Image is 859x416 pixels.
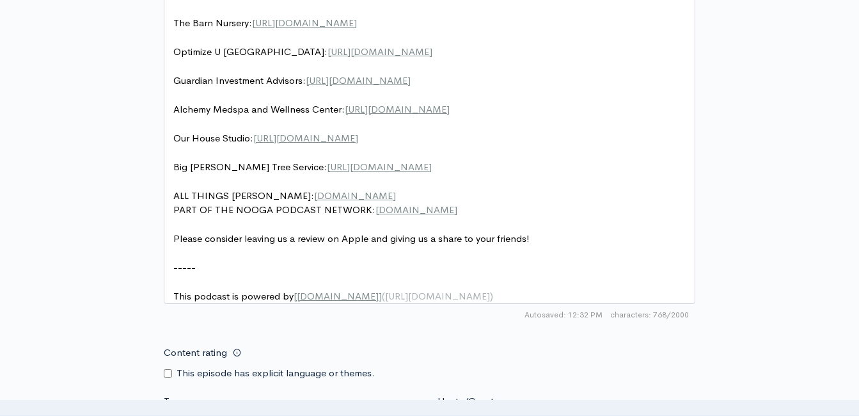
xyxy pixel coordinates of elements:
span: 768/2000 [610,309,689,321]
span: The Barn Nursery: [173,17,357,29]
span: Please consider leaving us a review on Apple and giving us a share to your friends! [173,232,530,244]
label: This episode has explicit language or themes. [177,366,375,381]
span: ALL THINGS [PERSON_NAME]: [173,189,396,202]
span: [DOMAIN_NAME] [375,204,457,216]
label: Hosts/Guests [437,394,498,409]
span: Guardian Investment Advisors: [173,74,411,86]
label: Tags [164,394,184,409]
span: [DOMAIN_NAME] [314,189,396,202]
span: [DOMAIN_NAME] [297,290,379,302]
span: Optimize U [GEOGRAPHIC_DATA]: [173,45,432,58]
span: [URL][DOMAIN_NAME] [345,103,450,115]
span: This podcast is powered by [173,290,493,302]
span: Autosaved: 12:32 PM [524,309,603,321]
span: ( [382,290,385,302]
span: Big [PERSON_NAME] Tree Service: [173,161,432,173]
label: Content rating [164,340,227,366]
span: ] [379,290,382,302]
span: [ [294,290,297,302]
span: [URL][DOMAIN_NAME] [327,45,432,58]
span: ----- [173,261,196,273]
span: [URL][DOMAIN_NAME] [327,161,432,173]
span: Our House Studio: [173,132,358,144]
span: [URL][DOMAIN_NAME] [253,132,358,144]
span: ) [490,290,493,302]
span: [URL][DOMAIN_NAME] [252,17,357,29]
span: [URL][DOMAIN_NAME] [385,290,490,302]
span: Alchemy Medspa and Wellness Center: [173,103,450,115]
span: PART OF THE NOOGA PODCAST NETWORK: [173,204,457,216]
span: [URL][DOMAIN_NAME] [306,74,411,86]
